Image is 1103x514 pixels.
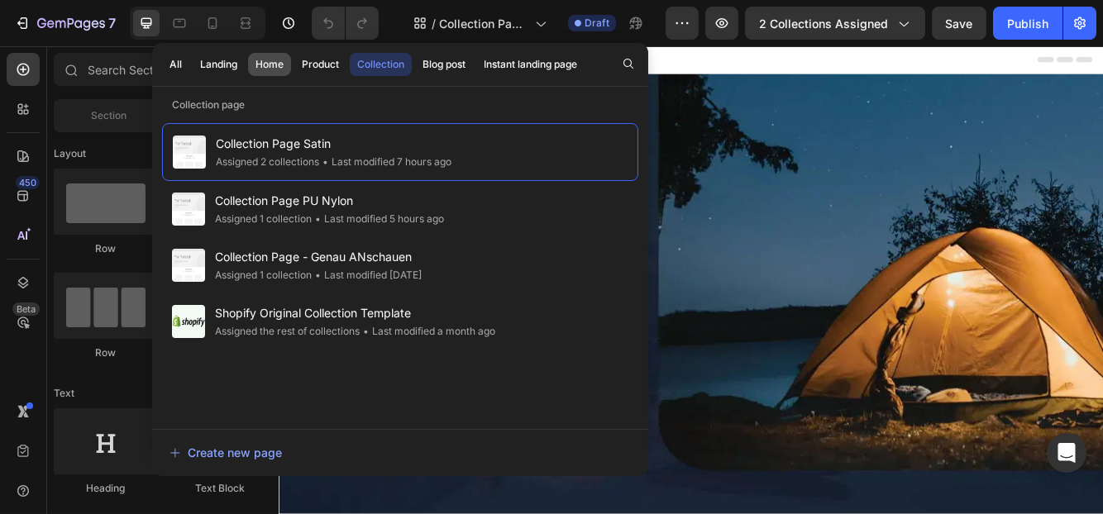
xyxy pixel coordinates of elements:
span: 2 collections assigned [759,15,888,32]
div: Assigned 1 collection [215,211,312,227]
button: All [162,53,189,76]
span: Text [54,386,74,401]
a: Explore our whole Satin collection [13,444,282,490]
div: Last modified 7 hours ago [319,154,451,170]
button: Blog post [415,53,473,76]
button: Collection [350,53,412,76]
span: Collection Page - Genau ANschauen [215,247,422,267]
button: 7 [7,7,123,40]
div: Product [302,57,339,72]
span: Collection Page PU Nylon [215,191,444,211]
div: Last modified a month ago [360,323,495,340]
div: Row [54,345,158,360]
button: Save [932,7,986,40]
span: • [315,212,321,225]
span: Draft [585,16,609,31]
span: • [363,325,369,337]
div: Blog post [423,57,466,72]
button: Instant landing page [476,53,585,76]
div: All [170,57,182,72]
div: Collection [357,57,404,72]
span: Save [946,17,973,31]
button: Product [294,53,346,76]
div: Row [54,241,158,256]
div: Text Block [168,481,272,496]
div: Home [255,57,284,72]
span: / [432,15,436,32]
button: Publish [993,7,1062,40]
button: Landing [193,53,245,76]
span: Collection Page Satin [439,15,528,32]
div: Landing [200,57,237,72]
div: Beta [12,302,40,316]
iframe: Design area [279,46,1103,514]
div: Assigned 2 collections [216,154,319,170]
div: Open Intercom Messenger [1047,433,1086,473]
span: • [322,155,328,168]
button: 2 collections assigned [745,7,925,40]
div: Create new page [170,444,282,461]
span: • [315,269,321,281]
div: Assigned 1 collection [215,267,312,283]
p: 7 [108,13,116,33]
span: Layout [54,146,86,161]
div: Last modified 5 hours ago [312,211,444,227]
div: Heading [54,481,158,496]
span: Section [92,108,127,123]
div: Assigned the rest of collections [215,323,360,340]
span: Collection Page Satin [216,134,451,154]
p: Collection page [152,97,648,113]
div: Publish [1007,15,1048,32]
p: Explore our whole Satin collection [40,457,255,477]
span: Shopify Original Collection Template [215,303,495,323]
div: Instant landing page [484,57,577,72]
div: 450 [16,176,40,189]
div: Last modified [DATE] [312,267,422,283]
button: Create new page [169,436,632,469]
button: Home [248,53,291,76]
div: Undo/Redo [312,7,379,40]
